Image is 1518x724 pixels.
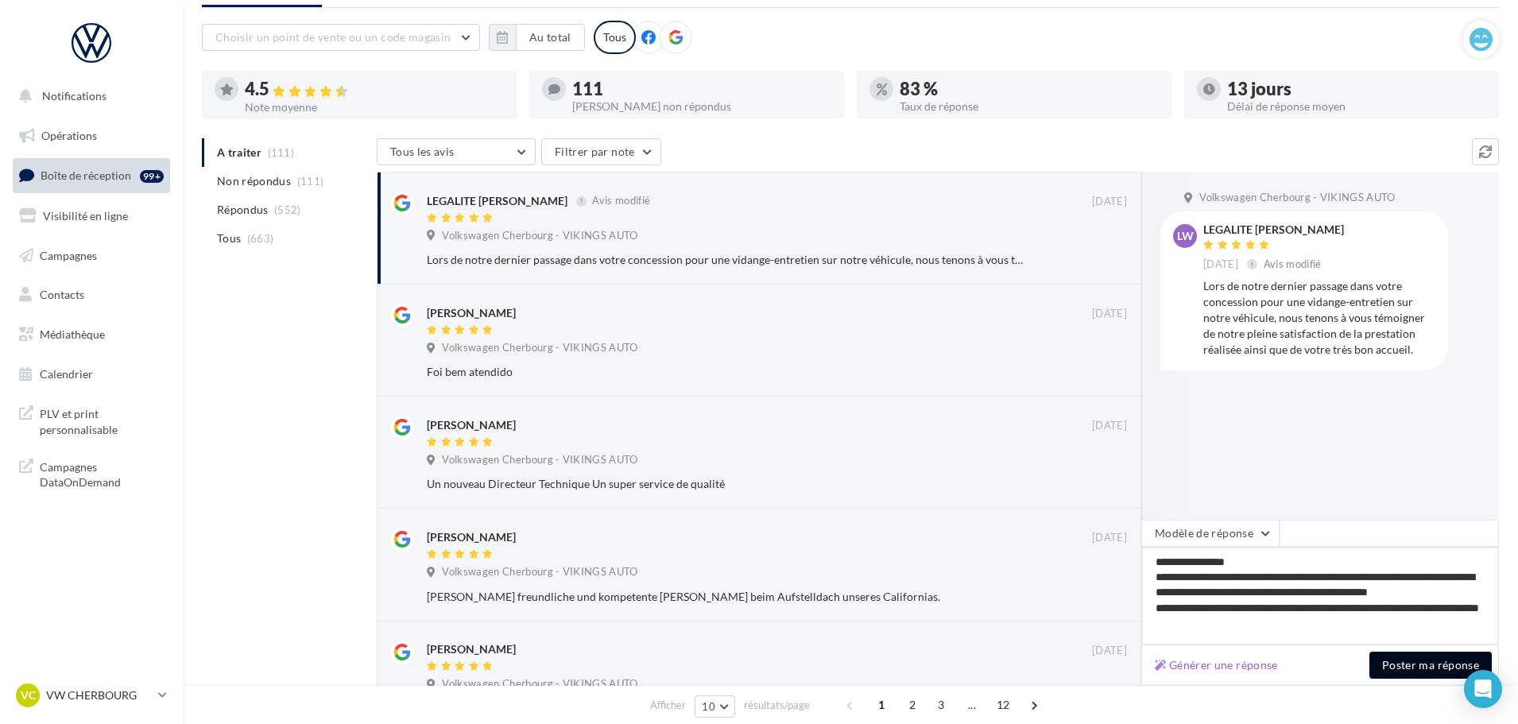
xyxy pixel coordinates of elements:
[1203,224,1344,235] div: LEGALITE [PERSON_NAME]
[990,692,1017,718] span: 12
[245,102,504,113] div: Note moyenne
[247,232,274,245] span: (663)
[427,305,516,321] div: [PERSON_NAME]
[274,203,301,216] span: (552)
[427,589,1024,605] div: [PERSON_NAME] freundliche und kompetente [PERSON_NAME] beim Aufstelldach unseres Californias.
[900,101,1159,112] div: Taux de réponse
[215,30,451,44] span: Choisir un point de vente ou un code magasin
[427,364,1024,380] div: Foi bem atendido
[869,692,894,718] span: 1
[427,529,516,545] div: [PERSON_NAME]
[695,695,735,718] button: 10
[42,89,106,103] span: Notifications
[900,692,925,718] span: 2
[702,700,715,713] span: 10
[442,453,637,467] span: Volkswagen Cherbourg - VIKINGS AUTO
[1092,644,1127,658] span: [DATE]
[427,193,567,209] div: LEGALITE [PERSON_NAME]
[40,327,105,341] span: Médiathèque
[928,692,954,718] span: 3
[650,698,686,713] span: Afficher
[10,397,173,443] a: PLV et print personnalisable
[1227,101,1486,112] div: Délai de réponse moyen
[245,80,504,99] div: 4.5
[217,230,241,246] span: Tous
[390,145,455,158] span: Tous les avis
[40,288,84,301] span: Contacts
[1092,419,1127,433] span: [DATE]
[46,687,152,703] p: VW CHERBOURG
[427,641,516,657] div: [PERSON_NAME]
[1141,520,1280,547] button: Modèle de réponse
[959,692,985,718] span: ...
[1264,257,1322,270] span: Avis modifié
[442,565,637,579] span: Volkswagen Cherbourg - VIKINGS AUTO
[202,24,480,51] button: Choisir un point de vente ou un code magasin
[516,24,585,51] button: Au total
[140,170,164,183] div: 99+
[489,24,585,51] button: Au total
[1227,80,1486,98] div: 13 jours
[1092,195,1127,209] span: [DATE]
[377,138,536,165] button: Tous les avis
[10,119,173,153] a: Opérations
[427,252,1024,268] div: Lors de notre dernier passage dans votre concession pour une vidange-entretien sur notre véhicule...
[1203,278,1435,358] div: Lors de notre dernier passage dans votre concession pour une vidange-entretien sur notre véhicule...
[40,367,93,381] span: Calendrier
[1148,656,1284,675] button: Générer une réponse
[442,677,637,691] span: Volkswagen Cherbourg - VIKINGS AUTO
[427,476,1024,492] div: Un nouveau Directeur Technique Un super service de qualité
[592,195,650,207] span: Avis modifié
[594,21,636,54] div: Tous
[1199,191,1395,205] span: Volkswagen Cherbourg - VIKINGS AUTO
[10,239,173,273] a: Campagnes
[41,168,131,182] span: Boîte de réception
[41,129,97,142] span: Opérations
[1092,531,1127,545] span: [DATE]
[427,417,516,433] div: [PERSON_NAME]
[40,248,97,261] span: Campagnes
[217,202,269,218] span: Répondus
[900,80,1159,98] div: 83 %
[10,199,173,233] a: Visibilité en ligne
[744,698,810,713] span: résultats/page
[10,318,173,351] a: Médiathèque
[442,229,637,243] span: Volkswagen Cherbourg - VIKINGS AUTO
[572,80,831,98] div: 111
[40,456,164,490] span: Campagnes DataOnDemand
[1092,307,1127,321] span: [DATE]
[297,175,324,188] span: (111)
[1369,652,1492,679] button: Poster ma réponse
[13,680,170,710] a: VC VW CHERBOURG
[1203,257,1238,272] span: [DATE]
[10,358,173,391] a: Calendrier
[572,101,831,112] div: [PERSON_NAME] non répondus
[217,173,291,189] span: Non répondus
[21,687,36,703] span: VC
[442,341,637,355] span: Volkswagen Cherbourg - VIKINGS AUTO
[1177,228,1194,244] span: LW
[10,158,173,192] a: Boîte de réception99+
[10,79,167,113] button: Notifications
[541,138,661,165] button: Filtrer par note
[10,450,173,497] a: Campagnes DataOnDemand
[1464,670,1502,708] div: Open Intercom Messenger
[10,278,173,312] a: Contacts
[40,403,164,437] span: PLV et print personnalisable
[43,209,128,223] span: Visibilité en ligne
